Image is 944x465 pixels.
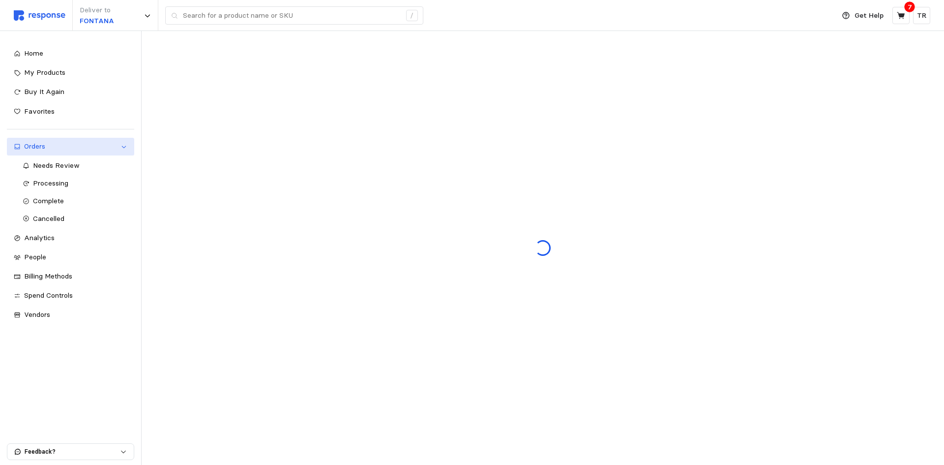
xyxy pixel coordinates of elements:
[7,83,134,101] a: Buy It Again
[7,287,134,305] a: Spend Controls
[917,10,927,21] p: TR
[7,268,134,285] a: Billing Methods
[24,68,65,77] span: My Products
[7,103,134,121] a: Favorites
[913,7,930,24] button: TR
[24,272,72,280] span: Billing Methods
[908,1,912,12] p: 7
[80,5,114,16] p: Deliver to
[16,210,135,228] a: Cancelled
[24,233,55,242] span: Analytics
[24,49,43,58] span: Home
[33,179,68,187] span: Processing
[855,10,884,21] p: Get Help
[33,196,64,205] span: Complete
[7,444,134,460] button: Feedback?
[24,87,64,96] span: Buy It Again
[836,6,889,25] button: Get Help
[33,214,64,223] span: Cancelled
[24,291,73,300] span: Spend Controls
[16,175,135,192] a: Processing
[16,192,135,210] a: Complete
[406,10,418,22] div: /
[24,141,117,152] div: Orders
[24,310,50,319] span: Vendors
[7,64,134,82] a: My Products
[14,10,65,21] img: svg%3e
[7,248,134,266] a: People
[7,306,134,324] a: Vendors
[24,252,46,261] span: People
[7,138,134,155] a: Orders
[33,161,80,170] span: Needs Review
[7,45,134,62] a: Home
[25,447,120,456] p: Feedback?
[7,229,134,247] a: Analytics
[16,157,135,175] a: Needs Review
[24,107,55,116] span: Favorites
[183,7,401,25] input: Search for a product name or SKU
[80,16,114,27] p: FONTANA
